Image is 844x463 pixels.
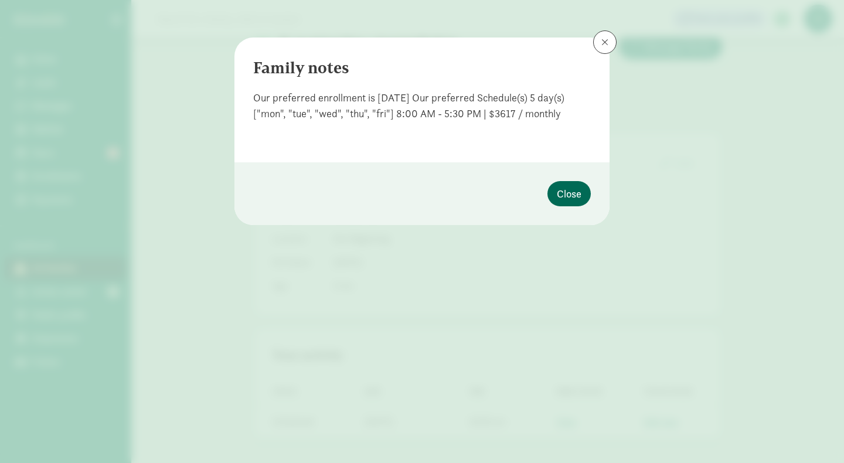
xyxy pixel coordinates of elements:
button: Close [547,181,591,206]
div: Our preferred enrollment is [DATE] Our preferred Schedule(s) 5 day(s) ["mon", "tue", "wed", "thu"... [253,90,591,121]
span: Close [557,186,581,202]
iframe: Chat Widget [785,407,844,463]
div: Family notes [253,56,591,80]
